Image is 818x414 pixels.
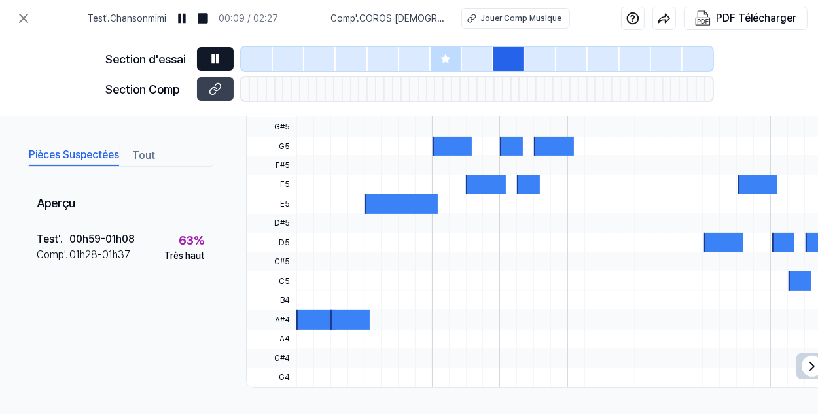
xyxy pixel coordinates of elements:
span: A#4 [247,310,296,329]
div: Comp '. [37,247,69,263]
span: A4 [247,330,296,349]
img: share [658,12,671,25]
img: help [626,12,639,25]
div: Section Comp [105,80,189,98]
span: G#4 [247,349,296,368]
button: Tout [132,145,155,166]
img: pause [175,12,188,25]
span: G#5 [247,117,296,136]
div: 63 % [179,232,204,249]
span: F#5 [247,156,296,175]
div: 00h59 - 01h08 [69,232,135,247]
button: PDF Télécharger [692,7,799,29]
span: E5 [247,194,296,213]
div: Section d'essai [105,50,189,68]
div: Aperçu [26,185,215,222]
span: D#5 [247,214,296,233]
span: Test '. Chansonmimi [88,12,166,26]
img: stop [196,12,209,25]
img: PDF Download [695,10,711,26]
button: Pièces Suspectées [29,145,119,166]
span: G4 [247,368,296,387]
span: B4 [247,291,296,310]
span: D5 [247,233,296,252]
div: PDF Télécharger [716,10,796,27]
div: Jouer Comp Musique [480,12,561,24]
span: C#5 [247,252,296,271]
div: 00:09 / 02:27 [219,12,278,26]
span: F5 [247,175,296,194]
span: G5 [247,137,296,156]
span: Comp '. COROS [DEMOGRAPHIC_DATA] MIX 2 (En vivo) [330,12,446,26]
div: Test '. [37,232,69,247]
span: C5 [247,271,296,290]
div: 01h28 - 01h37 [69,247,130,263]
div: Très haut [164,249,204,263]
button: Jouer Comp Musique [461,8,570,29]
